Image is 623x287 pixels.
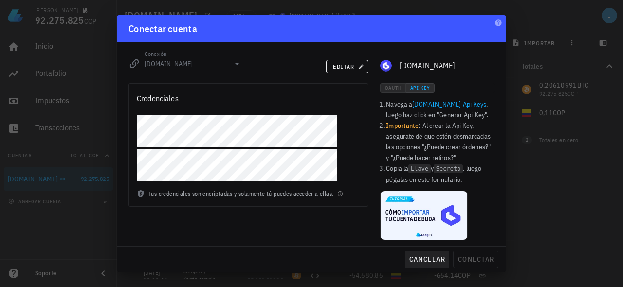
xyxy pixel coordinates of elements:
a: [DOMAIN_NAME] Api Keys [412,100,486,108]
li: : Al crear la Api Key, asegurate de que estén desmarcadas las opciones "¿Puede crear órdenes?" y ... [386,120,495,163]
span: cancelar [409,255,445,264]
span: editar [332,63,362,70]
li: Copia la y , luego pégalas en este formulario. [386,163,495,185]
div: Tus credenciales son encriptadas y solamente tú puedes acceder a ellas. [129,189,368,206]
b: Importante [386,121,419,130]
div: Conectar cuenta [128,21,197,36]
button: editar [326,60,368,73]
code: Llave [408,164,431,174]
code: Secreto [434,164,463,174]
div: [DOMAIN_NAME] [400,61,495,70]
label: Conexión [145,50,166,57]
div: Credenciales [137,91,179,105]
li: Navega a , luego haz click en "Generar Api Key". [386,99,495,120]
button: cancelar [405,251,449,268]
